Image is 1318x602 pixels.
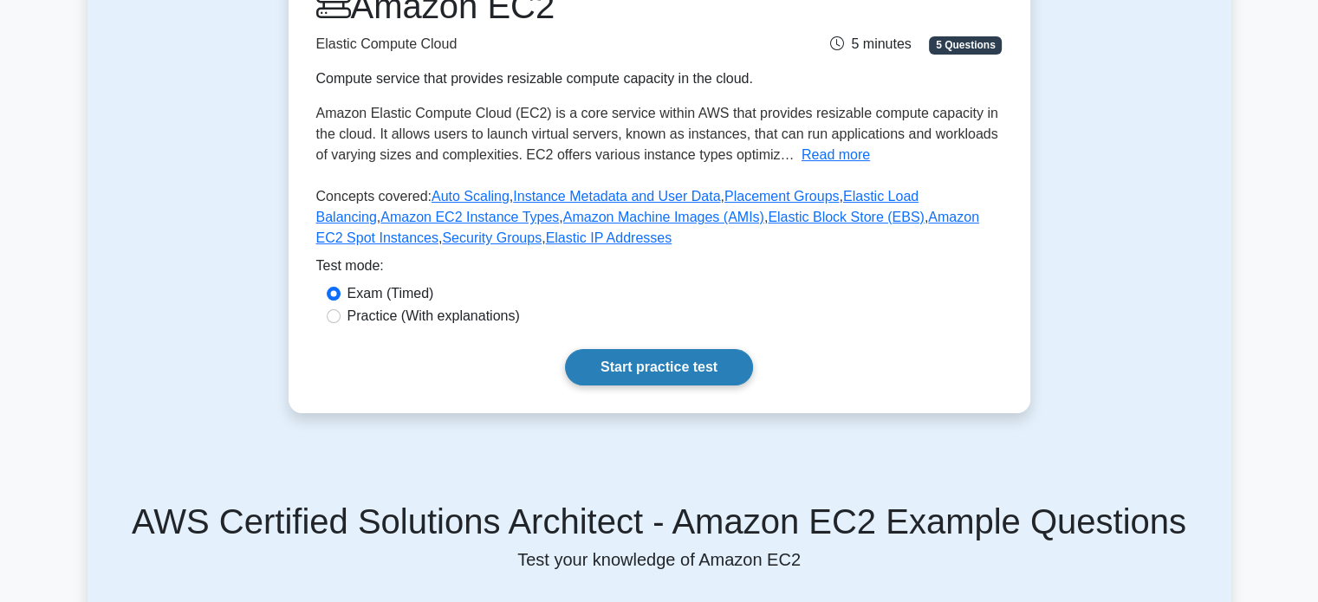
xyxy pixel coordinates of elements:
[316,34,767,55] p: Elastic Compute Cloud
[316,68,767,89] div: Compute service that provides resizable compute capacity in the cloud.
[442,230,542,245] a: Security Groups
[380,210,559,224] a: Amazon EC2 Instance Types
[316,256,1003,283] div: Test mode:
[724,189,840,204] a: Placement Groups
[929,36,1002,54] span: 5 Questions
[802,145,870,165] button: Read more
[830,36,911,51] span: 5 minutes
[565,349,753,385] a: Start practice test
[108,501,1211,542] h5: AWS Certified Solutions Architect - Amazon EC2 Example Questions
[513,189,720,204] a: Instance Metadata and User Data
[546,230,672,245] a: Elastic IP Addresses
[316,106,998,162] span: Amazon Elastic Compute Cloud (EC2) is a core service within AWS that provides resizable compute c...
[563,210,764,224] a: Amazon Machine Images (AMIs)
[108,549,1211,570] p: Test your knowledge of Amazon EC2
[768,210,925,224] a: Elastic Block Store (EBS)
[347,306,520,327] label: Practice (With explanations)
[347,283,434,304] label: Exam (Timed)
[432,189,510,204] a: Auto Scaling
[316,186,1003,256] p: Concepts covered: , , , , , , , , ,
